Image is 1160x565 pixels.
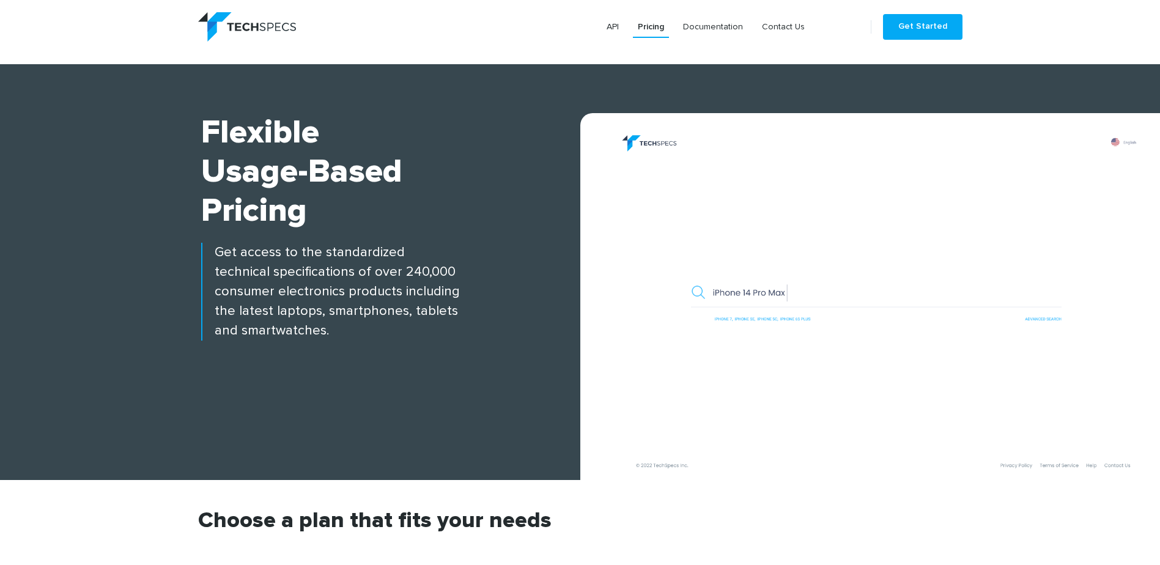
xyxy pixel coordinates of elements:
[757,16,810,38] a: Contact Us
[198,12,296,42] img: logo
[201,113,580,231] h1: Flexible Usage-based Pricing
[602,16,624,38] a: API
[678,16,748,38] a: Documentation
[883,14,962,40] a: Get Started
[201,243,580,341] p: Get access to the standardized technical specifications of over 240,000 consumer electronics prod...
[633,16,669,38] a: Pricing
